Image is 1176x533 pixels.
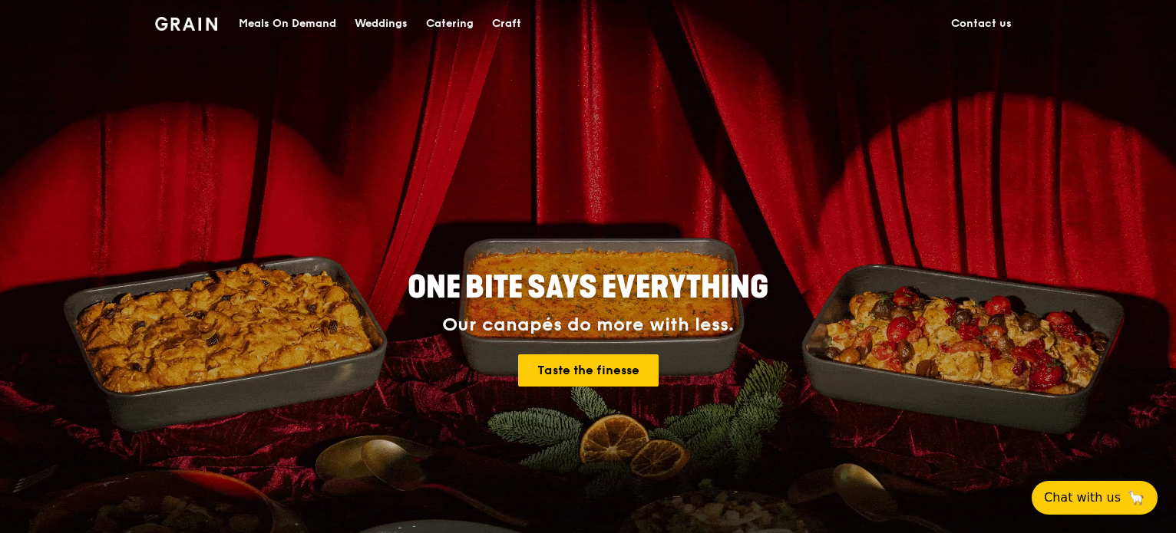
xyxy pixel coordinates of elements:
a: Craft [483,1,530,47]
a: Contact us [942,1,1021,47]
a: Taste the finesse [518,354,659,387]
div: Meals On Demand [239,1,336,47]
a: Weddings [345,1,417,47]
span: ONE BITE SAYS EVERYTHING [408,269,768,306]
div: Craft [492,1,521,47]
span: 🦙 [1127,489,1145,507]
span: Chat with us [1044,489,1121,507]
img: Grain [155,17,217,31]
div: Catering [426,1,474,47]
div: Our canapés do more with less. [312,314,864,336]
button: Chat with us🦙 [1032,481,1158,515]
div: Weddings [355,1,408,47]
a: Catering [417,1,483,47]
